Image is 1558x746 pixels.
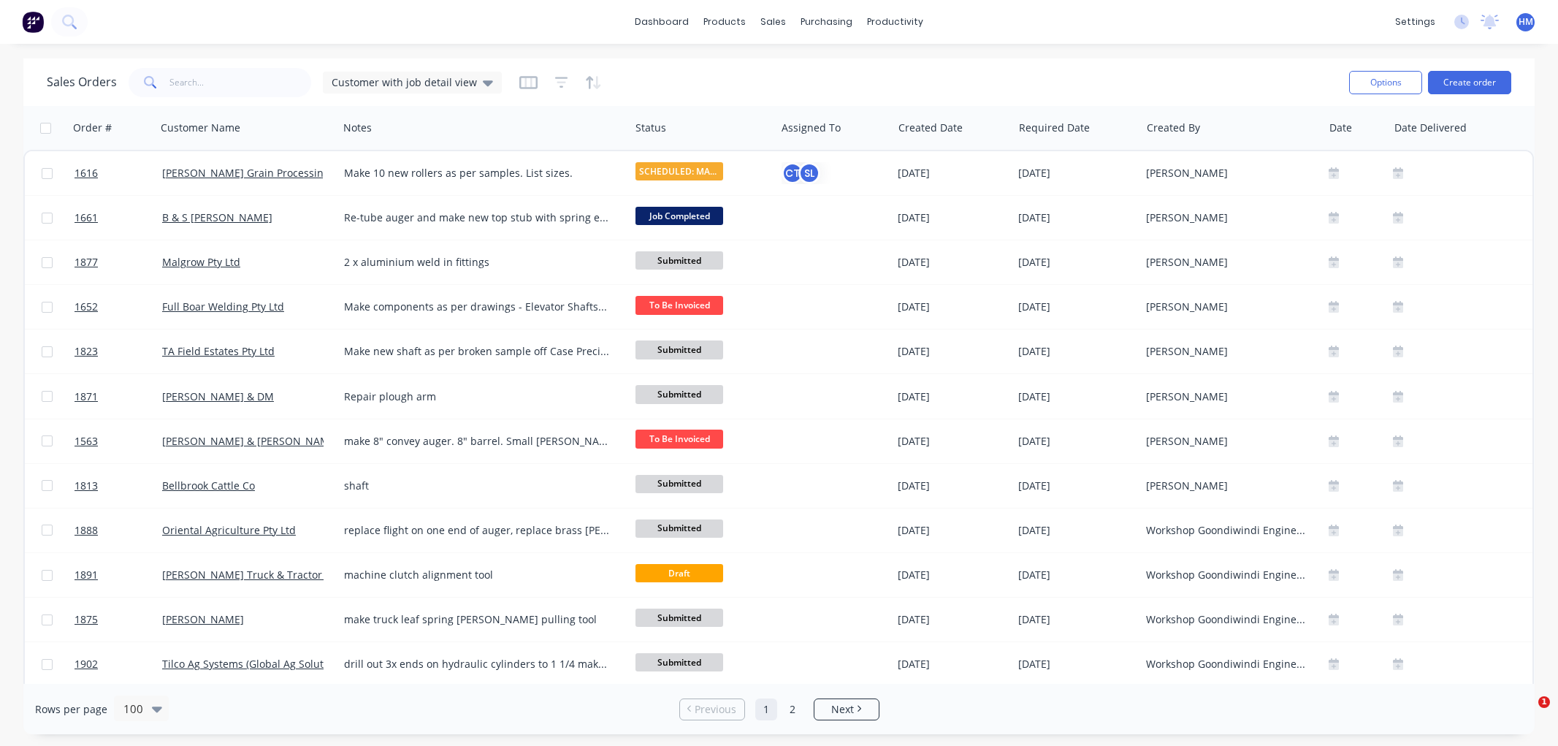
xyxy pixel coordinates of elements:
[898,166,1007,180] div: [DATE]
[75,344,98,359] span: 1823
[75,389,98,404] span: 1871
[860,11,931,33] div: productivity
[344,300,610,314] div: Make components as per drawings - Elevator Shafts - Conveyor Shafts - Sprockets - S/S shafts - Du...
[162,389,274,403] a: [PERSON_NAME] & DM
[75,523,98,538] span: 1888
[898,300,1007,314] div: [DATE]
[1146,479,1308,493] div: [PERSON_NAME]
[162,166,329,180] a: [PERSON_NAME] Grain Processing
[75,434,98,449] span: 1563
[695,702,736,717] span: Previous
[635,296,723,314] span: To Be Invoiced
[75,479,98,493] span: 1813
[898,389,1007,404] div: [DATE]
[798,162,820,184] div: SL
[75,464,162,508] a: 1813
[1018,300,1134,314] div: [DATE]
[635,430,723,448] span: To Be Invoiced
[1394,121,1467,135] div: Date Delivered
[898,657,1007,671] div: [DATE]
[332,75,477,90] span: Customer with job detail view
[162,568,358,582] a: [PERSON_NAME] Truck & Tractor Pty Ltd
[1018,657,1134,671] div: [DATE]
[1018,255,1134,270] div: [DATE]
[162,612,244,626] a: [PERSON_NAME]
[75,330,162,373] a: 1823
[755,699,777,720] a: Page 1 is your current page
[75,375,162,419] a: 1871
[162,434,339,448] a: [PERSON_NAME] & [PERSON_NAME]
[75,196,162,240] a: 1661
[1018,479,1134,493] div: [DATE]
[782,121,841,135] div: Assigned To
[1019,121,1090,135] div: Required Date
[1146,166,1308,180] div: [PERSON_NAME]
[75,285,162,329] a: 1652
[162,300,284,313] a: Full Boar Welding Pty Ltd
[1146,255,1308,270] div: [PERSON_NAME]
[1146,568,1308,582] div: Workshop Goondiwindi Engineering
[635,519,723,538] span: Submitted
[162,255,240,269] a: Malgrow Pty Ltd
[75,568,98,582] span: 1891
[1018,434,1134,449] div: [DATE]
[75,151,162,195] a: 1616
[1018,523,1134,538] div: [DATE]
[782,699,803,720] a: Page 2
[1146,389,1308,404] div: [PERSON_NAME]
[75,612,98,627] span: 1875
[1146,523,1308,538] div: Workshop Goondiwindi Engineering
[75,553,162,597] a: 1891
[1508,696,1543,731] iframe: Intercom live chat
[1329,121,1352,135] div: Date
[898,523,1007,538] div: [DATE]
[75,210,98,225] span: 1661
[635,251,723,270] span: Submitted
[344,255,610,270] div: 2 x aluminium weld in fittings
[814,702,879,717] a: Next page
[696,11,753,33] div: products
[344,344,610,359] div: Make new shaft as per broken sample off Case Precision Planter Make 2 x spare shafts and plates
[1349,71,1422,94] button: Options
[75,509,162,552] a: 1888
[1388,11,1443,33] div: settings
[898,121,963,135] div: Created Date
[1147,121,1200,135] div: Created By
[635,207,723,225] span: Job Completed
[1146,344,1308,359] div: [PERSON_NAME]
[1018,612,1134,627] div: [DATE]
[898,568,1007,582] div: [DATE]
[344,434,610,449] div: make 8" convey auger. 8" barrel. Small [PERSON_NAME]
[635,609,723,627] span: Submitted
[344,479,610,493] div: shaft
[75,255,98,270] span: 1877
[1538,696,1550,708] span: 1
[343,121,372,135] div: Notes
[635,564,723,582] span: Draft
[162,523,296,537] a: Oriental Agriculture Pty Ltd
[344,389,610,404] div: Repair plough arm
[1428,71,1511,94] button: Create order
[162,344,275,358] a: TA Field Estates Pty Ltd
[1146,612,1308,627] div: Workshop Goondiwindi Engineering
[162,210,272,224] a: B & S [PERSON_NAME]
[680,702,744,717] a: Previous page
[1146,210,1308,225] div: [PERSON_NAME]
[344,612,610,627] div: make truck leaf spring [PERSON_NAME] pulling tool
[782,162,820,184] button: CTSL
[898,344,1007,359] div: [DATE]
[169,68,312,97] input: Search...
[161,121,240,135] div: Customer Name
[1018,344,1134,359] div: [DATE]
[35,702,107,717] span: Rows per page
[793,11,860,33] div: purchasing
[635,162,723,180] span: SCHEDULED: MANU...
[635,475,723,493] span: Submitted
[898,479,1007,493] div: [DATE]
[673,699,885,720] ul: Pagination
[75,642,162,686] a: 1902
[344,523,610,538] div: replace flight on one end of auger, replace brass [PERSON_NAME] in the hanger and machine new spl...
[1018,389,1134,404] div: [DATE]
[75,166,98,180] span: 1616
[22,11,44,33] img: Factory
